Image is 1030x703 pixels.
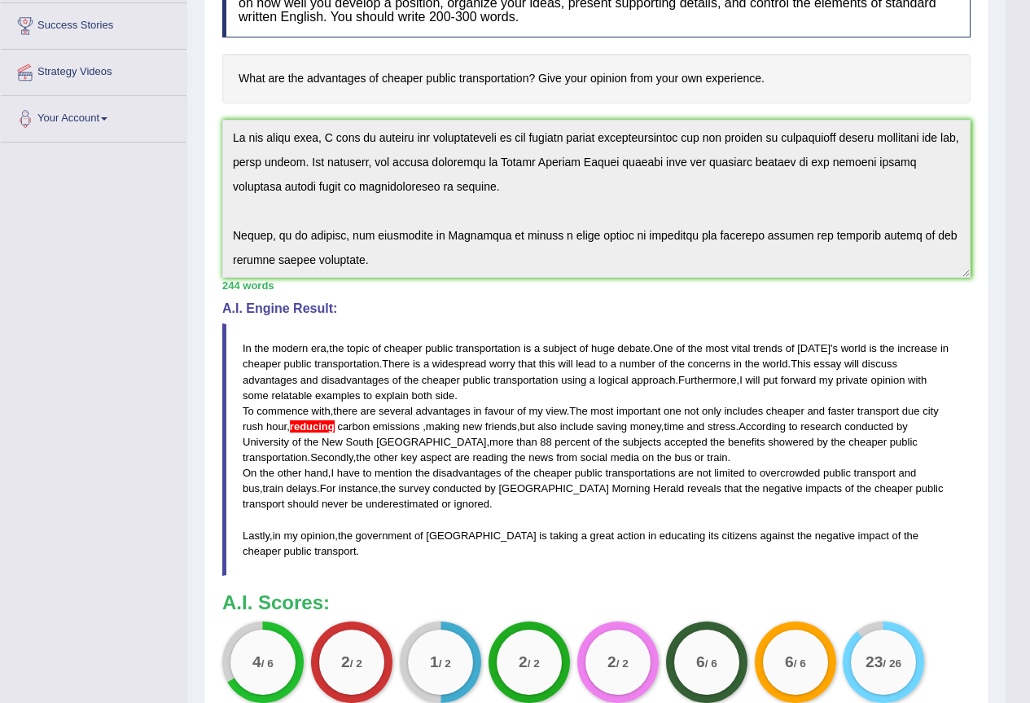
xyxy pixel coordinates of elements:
[857,405,899,417] span: transport
[516,436,537,448] span: than
[243,482,260,494] span: bus
[862,358,897,370] span: discuss
[222,323,971,576] blockquote: , . ' . . . , . , . , , . , . , . , , . , . , , .
[789,420,798,433] span: to
[653,342,673,354] span: One
[828,405,855,417] span: faster
[287,420,290,433] span: Put a space after the comma. (did you mean: , reducing)
[543,342,576,354] span: subject
[533,467,572,479] span: cheaper
[462,374,490,386] span: public
[528,451,553,464] span: news
[858,529,889,542] span: impact
[857,482,871,494] span: the
[305,467,328,479] span: hand
[312,405,331,417] span: with
[705,342,728,354] span: most
[485,420,517,433] span: friends
[702,405,721,417] span: only
[605,436,620,448] span: the
[892,529,901,542] span: of
[420,451,451,464] span: aspect
[243,389,269,402] span: some
[337,467,360,479] span: have
[697,467,712,479] span: not
[590,529,615,542] span: great
[414,529,423,542] span: of
[870,374,905,386] span: opinion
[695,451,704,464] span: or
[261,658,274,670] small: / 6
[807,405,825,417] span: and
[537,420,557,433] span: also
[272,342,308,354] span: modern
[337,420,370,433] span: carbon
[593,436,602,448] span: of
[708,420,736,433] span: stress
[664,420,684,433] span: time
[489,436,514,448] span: more
[833,342,839,354] span: s
[222,301,971,316] h4: A.I. Engine Result:
[243,498,284,510] span: transport
[591,342,615,354] span: huge
[1,50,186,90] a: Strategy Videos
[607,653,616,671] big: 2
[243,358,281,370] span: cheaper
[524,342,531,354] span: is
[616,658,628,670] small: / 2
[550,529,578,542] span: taking
[611,358,616,370] span: a
[793,658,805,670] small: / 6
[516,467,531,479] span: the
[823,467,851,479] span: public
[546,405,566,417] span: view
[714,467,745,479] span: limited
[271,389,312,402] span: relatable
[813,358,841,370] span: essay
[338,529,353,542] span: the
[781,374,816,386] span: forward
[760,529,794,542] span: against
[283,529,297,542] span: my
[287,498,318,510] span: should
[243,374,297,386] span: advantages
[382,358,410,370] span: There
[433,482,482,494] span: conducted
[287,482,318,494] span: delays
[539,358,555,370] span: this
[844,420,893,433] span: conducted
[243,420,263,433] span: rush
[290,420,335,433] span: Put a space after the comma. (did you mean: , reducing)
[439,658,451,670] small: / 2
[739,420,786,433] span: According
[320,482,336,494] span: For
[684,405,699,417] span: not
[322,498,348,510] span: never
[423,358,429,370] span: a
[243,436,289,448] span: University
[791,358,811,370] span: This
[284,358,312,370] span: public
[611,451,639,464] span: media
[836,374,868,386] span: private
[819,374,833,386] span: my
[556,451,577,464] span: from
[745,482,760,494] span: the
[611,482,650,494] span: Morning
[559,358,573,370] span: will
[731,342,750,354] span: vital
[745,358,760,370] span: the
[375,389,409,402] span: explain
[590,405,613,417] span: most
[311,342,327,354] span: era
[243,451,308,464] span: transportation
[676,342,685,354] span: of
[519,653,528,671] big: 2
[916,482,944,494] span: public
[569,405,587,417] span: The
[518,358,536,370] span: that
[766,405,804,417] span: cheaper
[222,278,971,293] div: 244 words
[435,389,454,402] span: side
